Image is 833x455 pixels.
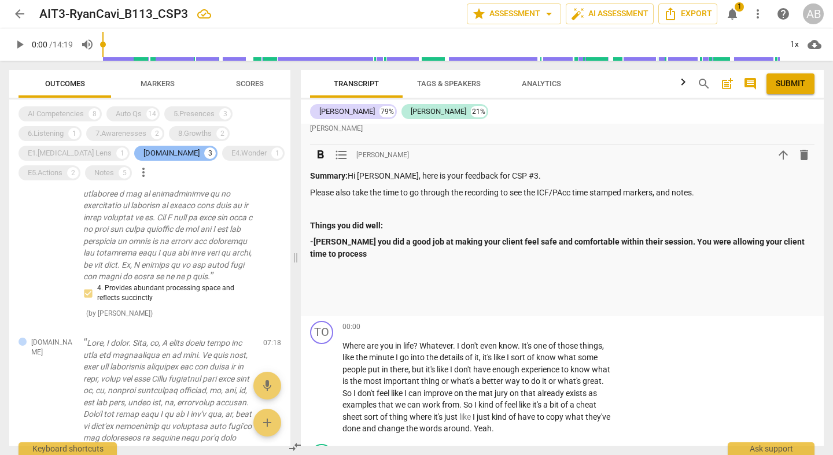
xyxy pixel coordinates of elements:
span: [PERSON_NAME] [356,150,409,160]
div: 6.Listening [28,128,64,139]
div: [PERSON_NAME] [411,106,466,117]
span: minute [369,353,396,362]
span: thing [421,376,441,386]
span: arrow_drop_down [542,7,556,21]
span: and [362,424,378,433]
button: Volume [77,34,98,55]
span: copy [546,412,565,421]
span: Whatever [419,341,453,350]
span: I [507,353,511,362]
span: you [380,341,395,350]
button: Add voice note [253,372,281,399]
span: arrow_upward [776,148,790,162]
span: of [495,400,504,409]
span: exists [566,389,588,398]
span: I [457,341,461,350]
span: ( by [PERSON_NAME] ) [86,309,153,317]
span: cloud_download [808,38,821,51]
span: in [395,341,403,350]
span: like [493,353,507,362]
div: E4.Wonder [231,147,267,159]
div: Notes [94,167,114,179]
button: Export [658,3,717,24]
span: more_vert [137,165,150,179]
span: kind [492,412,508,421]
span: star [472,7,486,21]
span: just [444,412,459,421]
span: that [378,400,395,409]
span: the [350,376,363,386]
span: it's [433,412,444,421]
span: it [542,376,548,386]
span: . [518,341,522,350]
span: thing [389,412,410,421]
div: AI Competencies [28,108,84,120]
span: even [480,341,499,350]
span: it's [426,365,437,374]
span: auto_fix_high [571,7,585,21]
span: things [580,341,602,350]
span: 0:00 [32,40,47,49]
div: 3 [204,147,216,159]
span: like [391,389,404,398]
div: 2 [151,128,163,139]
span: cheat [576,400,596,409]
span: know [536,353,558,362]
div: 1 [116,147,128,159]
span: Analytics [522,79,561,88]
span: examples [342,400,378,409]
strong: Things you did well: [310,221,383,230]
button: Show/Hide comments [741,75,760,93]
span: like [342,353,356,362]
span: search [697,77,711,91]
span: So [463,400,474,409]
button: Play [9,34,30,55]
span: Yeah [474,424,492,433]
button: Add summary [718,75,736,93]
button: Notifications [722,3,743,24]
div: 7.Awarenesses [95,128,146,139]
span: format_list_bulleted [334,148,348,162]
span: ? [414,341,419,350]
span: on [510,389,521,398]
span: they've [585,412,610,421]
span: on [454,389,465,398]
span: . [453,341,457,350]
div: AB [803,3,824,24]
button: Search [695,75,713,93]
span: sort [364,412,380,421]
span: a [570,400,576,409]
span: 07:18 [263,338,281,348]
span: play_arrow [13,38,27,51]
span: like [519,400,532,409]
div: E5.Actions [28,167,62,179]
span: we [395,400,407,409]
span: most [363,376,384,386]
span: where [410,412,433,421]
div: [DOMAIN_NAME] [143,147,200,159]
span: details [440,353,465,362]
span: put [368,365,382,374]
span: one [533,341,548,350]
span: of [380,412,389,421]
span: better [482,376,505,386]
div: E1.[MEDICAL_DATA] Lens [28,147,112,159]
span: like [437,365,450,374]
span: to [537,412,546,421]
span: the [426,353,440,362]
span: , [602,341,604,350]
span: post_add [720,77,734,91]
span: the [356,353,369,362]
span: the [465,389,478,398]
span: a [543,400,550,409]
span: but [412,365,426,374]
span: comment [743,77,757,91]
div: 1 [271,147,283,159]
span: what's [451,376,476,386]
span: is [342,376,350,386]
button: Add outcome [253,409,281,436]
span: / 14:19 [49,40,73,49]
span: . [470,424,474,433]
span: go [400,353,411,362]
span: I [404,389,408,398]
